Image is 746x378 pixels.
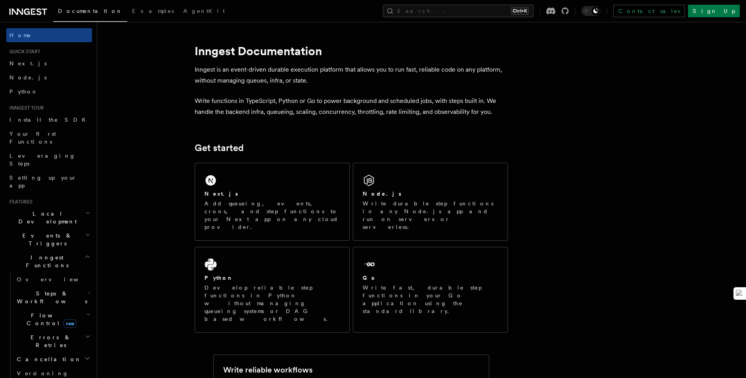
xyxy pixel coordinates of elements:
[195,163,350,241] a: Next.jsAdd queueing, events, crons, and step functions to your Next app on any cloud provider.
[363,200,498,231] p: Write durable step functions in any Node.js app and run on servers or serverless.
[9,117,90,123] span: Install the SDK
[179,2,229,21] a: AgentKit
[195,247,350,333] a: PythonDevelop reliable step functions in Python without managing queueing systems or DAG based wo...
[195,44,508,58] h1: Inngest Documentation
[195,142,244,153] a: Get started
[204,274,233,282] h2: Python
[6,70,92,85] a: Node.js
[9,74,47,81] span: Node.js
[17,370,69,376] span: Versioning
[14,308,92,330] button: Flow Controlnew
[353,247,508,333] a: GoWrite fast, durable step functions in your Go application using the standard library.
[688,5,740,17] a: Sign Up
[14,290,87,305] span: Steps & Workflows
[6,210,85,225] span: Local Development
[195,95,508,117] p: Write functions in TypeScript, Python or Go to power background and scheduled jobs, with steps bu...
[9,60,47,67] span: Next.js
[582,6,600,16] button: Toggle dark mode
[14,330,92,352] button: Errors & Retries
[6,232,85,247] span: Events & Triggers
[6,28,92,42] a: Home
[383,5,533,17] button: Search...Ctrl+K
[9,131,56,145] span: Your first Functions
[14,333,85,349] span: Errors & Retries
[53,2,127,22] a: Documentation
[9,88,38,95] span: Python
[6,250,92,272] button: Inngest Functions
[6,127,92,149] a: Your first Functions
[511,7,529,15] kbd: Ctrl+K
[6,229,92,250] button: Events & Triggers
[613,5,685,17] a: Contact sales
[14,311,86,327] span: Flow Control
[363,190,401,198] h2: Node.js
[63,319,76,328] span: new
[9,153,76,167] span: Leveraging Steps
[14,272,92,286] a: Overview
[6,113,92,127] a: Install the SDK
[14,352,92,366] button: Cancellation
[127,2,179,21] a: Examples
[6,171,92,193] a: Setting up your app
[353,163,508,241] a: Node.jsWrite durable step functions in any Node.js app and run on servers or serverless.
[6,254,85,269] span: Inngest Functions
[6,149,92,171] a: Leveraging Steps
[9,175,77,189] span: Setting up your app
[6,199,33,205] span: Features
[14,286,92,308] button: Steps & Workflows
[17,276,98,283] span: Overview
[223,364,312,375] h2: Write reliable workflows
[14,355,81,363] span: Cancellation
[183,8,225,14] span: AgentKit
[9,31,31,39] span: Home
[204,200,340,231] p: Add queueing, events, crons, and step functions to your Next app on any cloud provider.
[6,56,92,70] a: Next.js
[195,64,508,86] p: Inngest is an event-driven durable execution platform that allows you to run fast, reliable code ...
[6,207,92,229] button: Local Development
[6,49,40,55] span: Quick start
[363,284,498,315] p: Write fast, durable step functions in your Go application using the standard library.
[6,105,44,111] span: Inngest tour
[58,8,123,14] span: Documentation
[6,85,92,99] a: Python
[204,284,340,323] p: Develop reliable step functions in Python without managing queueing systems or DAG based workflows.
[132,8,174,14] span: Examples
[204,190,238,198] h2: Next.js
[363,274,377,282] h2: Go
